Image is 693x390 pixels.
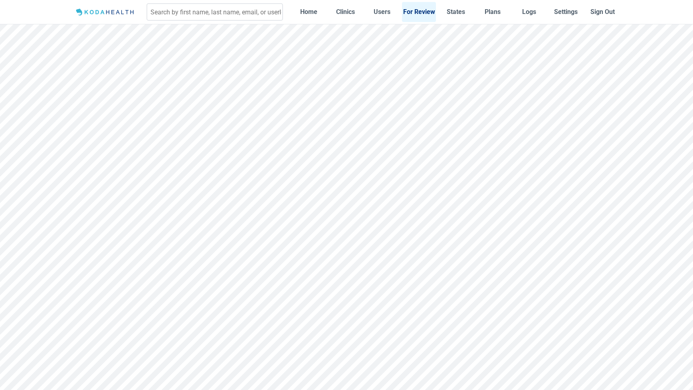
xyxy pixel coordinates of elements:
[402,2,436,22] a: For Review
[329,2,362,22] a: Clinics
[365,2,399,22] a: Users
[513,2,546,22] a: Logs
[476,2,509,22] a: Plans
[73,7,138,17] img: Logo
[586,2,620,22] button: Sign Out
[439,2,473,22] a: States
[292,2,325,22] a: Home
[549,2,583,22] a: Settings
[147,3,283,21] input: Search by first name, last name, email, or userId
